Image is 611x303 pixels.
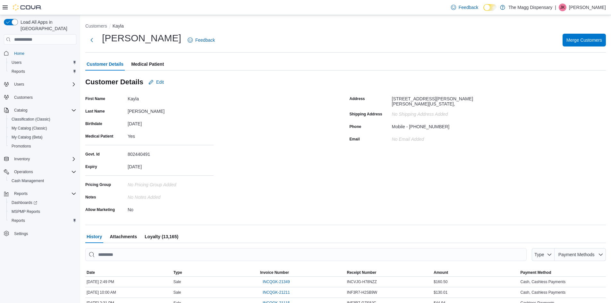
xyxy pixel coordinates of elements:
span: Users [9,59,76,66]
button: Edit [146,76,166,88]
h3: Customer Details [85,78,143,86]
span: INCQGK-21211 [263,290,290,295]
button: Kayla [113,23,124,29]
a: Feedback [448,1,481,14]
span: Merge Customers [566,37,602,43]
span: Catalog [12,106,76,114]
label: Allow Marketing [85,207,115,212]
span: Type [534,252,544,257]
a: My Catalog (Classic) [9,124,50,132]
h1: [PERSON_NAME] [102,32,181,45]
a: Customers [12,94,35,101]
span: My Catalog (Beta) [9,133,76,141]
button: Users [12,80,27,88]
span: Promotions [9,142,76,150]
span: Payment Methods [558,252,595,257]
button: Payment Method [519,269,606,276]
button: Catalog [1,106,79,115]
button: Promotions [6,142,79,151]
button: Date [85,269,172,276]
label: Notes [85,195,96,200]
div: 802440491 [128,149,214,157]
div: No Pricing Group Added [128,180,214,187]
div: No Shipping Address added [392,109,478,117]
p: [PERSON_NAME] [569,4,606,11]
span: Settings [14,231,28,236]
span: Inventory [14,156,30,162]
a: Cash Management [9,177,47,185]
span: Invoice Number [260,270,289,275]
span: Customers [12,93,76,101]
div: Kayla [128,94,214,101]
button: Reports [12,190,30,198]
button: Users [6,58,79,67]
span: Type [174,270,182,275]
button: Reports [1,189,79,198]
input: This is a search bar. As you type, the results lower in the page will automatically filter. [85,248,527,261]
span: Customer Details [87,58,123,71]
span: Amount [434,270,448,275]
span: Reports [12,218,25,223]
span: Reports [14,191,28,196]
label: Expiry [85,164,97,169]
span: Attachments [110,230,137,243]
div: Mobile - [PHONE_NUMBER] [392,122,450,129]
button: Type [532,248,555,261]
div: [DATE] [128,119,214,126]
button: Users [1,80,79,89]
label: Govt. Id [85,152,100,157]
span: INF3R7-H2SB9W [347,290,378,295]
span: Inventory [12,155,76,163]
div: [DATE] [128,162,214,169]
button: INCQGK-21349 [260,278,293,286]
button: Reports [6,67,79,76]
label: Phone [350,124,361,129]
button: Customers [85,23,107,29]
a: Dashboards [6,198,79,207]
span: Dashboards [9,199,76,206]
button: Settings [1,229,79,238]
span: INCQGK-21349 [263,279,290,284]
div: No Notes added [128,192,214,200]
button: MSPMP Reports [6,207,79,216]
span: Cash Management [9,177,76,185]
span: Users [12,80,76,88]
span: Catalog [14,108,27,113]
span: JK [560,4,565,11]
a: Reports [9,68,28,75]
span: Home [14,51,24,56]
span: My Catalog (Classic) [9,124,76,132]
button: INCQGK-21211 [260,289,293,296]
span: INCVJG-H78NZZ [347,279,377,284]
a: Feedback [185,34,217,46]
span: Dashboards [12,200,37,205]
span: Settings [12,230,76,238]
span: Promotions [12,144,31,149]
input: Dark Mode [483,4,497,11]
div: [PERSON_NAME] [128,106,214,114]
label: Pricing Group [85,182,111,187]
span: Reports [12,190,76,198]
span: [DATE] 10:00 AM [87,290,116,295]
button: Catalog [12,106,30,114]
span: Cash, Cashless Payments [521,290,566,295]
div: Yes [128,131,214,139]
nav: An example of EuiBreadcrumbs [85,23,606,30]
a: Promotions [9,142,34,150]
span: Users [14,82,24,87]
span: Cash Management [12,178,44,183]
label: Email [350,137,360,142]
button: Operations [12,168,36,176]
span: [DATE] 2:49 PM [87,279,114,284]
label: Last Name [85,109,105,114]
button: Reports [6,216,79,225]
span: Load All Apps in [GEOGRAPHIC_DATA] [18,19,76,32]
div: No Email added [392,134,424,142]
button: Receipt Number [346,269,433,276]
span: My Catalog (Beta) [12,135,43,140]
a: Classification (Classic) [9,115,53,123]
span: MSPMP Reports [12,209,40,214]
span: Sale [174,279,181,284]
span: Receipt Number [347,270,377,275]
label: Address [350,96,365,101]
